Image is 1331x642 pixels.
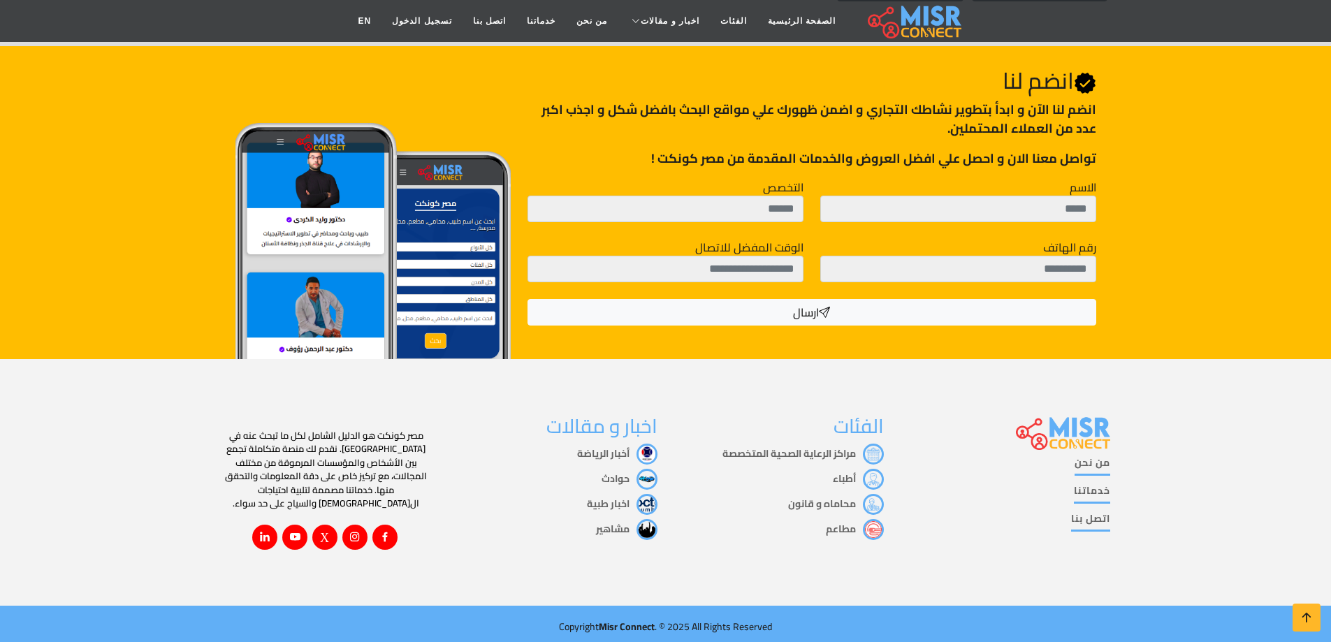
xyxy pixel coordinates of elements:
[637,469,657,490] img: حوادث
[868,3,961,38] img: main.misr_connect
[674,415,884,439] h3: الفئات
[320,530,329,543] i: X
[463,8,516,34] a: اتصل بنا
[637,444,657,465] img: أخبار الرياضة
[516,8,566,34] a: خدماتنا
[763,179,803,196] label: التخصص
[596,520,657,538] a: مشاهير
[528,67,1096,94] h2: انضم لنا
[637,519,657,540] img: مشاهير
[381,8,462,34] a: تسجيل الدخول
[566,8,618,34] a: من نحن
[587,495,657,513] a: اخبار طبية
[602,469,657,488] a: حوادث
[641,15,699,27] span: اخبار و مقالات
[637,494,657,515] img: اخبار طبية
[722,444,884,462] a: مراكز الرعاية الصحية المتخصصة
[1070,179,1096,196] label: الاسم
[757,8,846,34] a: الصفحة الرئيسية
[1074,72,1096,94] svg: Verified account
[1074,483,1110,504] a: خدماتنا
[618,8,710,34] a: اخبار و مقالات
[599,618,655,636] span: Misr Connect
[863,494,884,515] img: محاماه و قانون
[577,444,657,462] a: أخبار الرياضة
[863,519,884,540] img: مطاعم
[833,469,884,488] a: أطباء
[221,429,431,511] p: مصر كونكت هو الدليل الشامل لكل ما تبحث عنه في [GEOGRAPHIC_DATA]. نقدم لك منصة متكاملة تجمع بين ال...
[1043,239,1096,256] label: رقم الهاتف
[235,123,511,381] img: Join Misr Connect
[863,469,884,490] img: أطباء
[710,8,757,34] a: الفئات
[528,299,1096,326] button: ارسال
[1016,415,1110,450] img: main.misr_connect
[1071,511,1110,532] a: اتصل بنا
[695,239,803,256] label: الوقت المفضل للاتصال
[448,415,657,439] h3: اخبار و مقالات
[528,100,1096,138] p: انضم لنا اﻵن و ابدأ بتطوير نشاطك التجاري و اضمن ظهورك علي مواقع البحث بافضل شكل و اجذب اكبر عدد م...
[348,8,382,34] a: EN
[863,444,884,465] img: مراكز الرعاية الصحية المتخصصة
[528,149,1096,168] p: تواصل معنا الان و احصل علي افضل العروض والخدمات المقدمة من مصر كونكت !
[826,520,884,538] a: مطاعم
[312,525,337,550] a: X
[1075,455,1110,476] a: من نحن
[788,495,884,513] a: محاماه و قانون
